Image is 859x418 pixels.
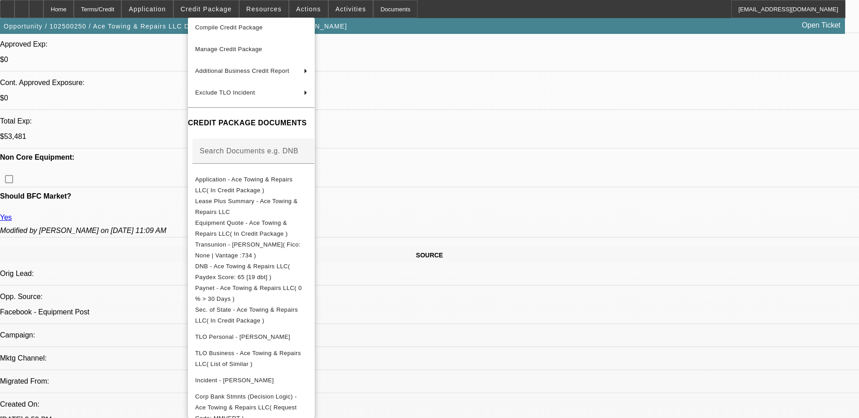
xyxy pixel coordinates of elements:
[195,241,301,259] span: Transunion - [PERSON_NAME]( Fico: None | Vantage :734 )
[195,263,290,280] span: DNB - Ace Towing & Repairs LLC( Paydex Score: 65 [19 dbt] )
[195,198,298,215] span: Lease Plus Summary - Ace Towing & Repairs LLC
[195,24,263,31] span: Compile Credit Package
[188,283,315,304] button: Paynet - Ace Towing & Repairs LLC( 0 % > 30 Days )
[188,118,315,128] h4: CREDIT PACKAGE DOCUMENTS
[188,196,315,218] button: Lease Plus Summary - Ace Towing & Repairs LLC
[195,46,262,52] span: Manage Credit Package
[188,174,315,196] button: Application - Ace Towing & Repairs LLC( In Credit Package )
[188,370,315,391] button: Incident - Dove, Elizabeth
[195,67,289,74] span: Additional Business Credit Report
[195,219,288,237] span: Equipment Quote - Ace Towing & Repairs LLC( In Credit Package )
[188,239,315,261] button: Transunion - Dove, Elizabeth( Fico: None | Vantage :734 )
[195,306,298,324] span: Sec. of State - Ace Towing & Repairs LLC( In Credit Package )
[195,350,301,367] span: TLO Business - Ace Towing & Repairs LLC( List of Similar )
[195,333,290,340] span: TLO Personal - [PERSON_NAME]
[200,147,298,155] mat-label: Search Documents e.g. DNB
[188,348,315,370] button: TLO Business - Ace Towing & Repairs LLC( List of Similar )
[188,261,315,283] button: DNB - Ace Towing & Repairs LLC( Paydex Score: 65 [19 dbt] )
[188,326,315,348] button: TLO Personal - Dove, Elizabeth
[195,89,255,96] span: Exclude TLO Incident
[195,377,274,384] span: Incident - [PERSON_NAME]
[188,304,315,326] button: Sec. of State - Ace Towing & Repairs LLC( In Credit Package )
[188,218,315,239] button: Equipment Quote - Ace Towing & Repairs LLC( In Credit Package )
[195,176,293,194] span: Application - Ace Towing & Repairs LLC( In Credit Package )
[195,285,302,302] span: Paynet - Ace Towing & Repairs LLC( 0 % > 30 Days )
